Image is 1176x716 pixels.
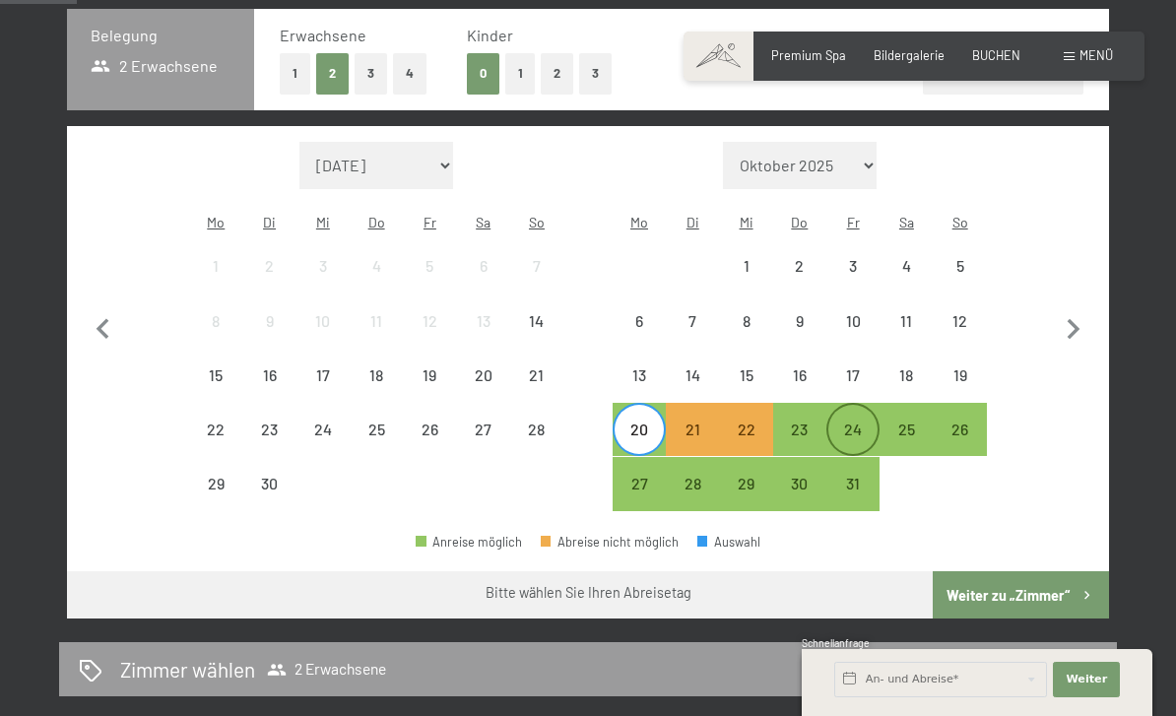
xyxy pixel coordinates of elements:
[350,403,403,456] div: Abreise nicht möglich
[405,422,454,471] div: 26
[773,293,826,347] div: Abreise nicht möglich
[773,349,826,402] div: Thu Oct 16 2025
[719,239,772,293] div: Wed Oct 01 2025
[721,258,770,307] div: 1
[668,476,717,525] div: 28
[467,53,499,94] button: 0
[613,403,666,456] div: Mon Oct 20 2025
[613,349,666,402] div: Mon Oct 13 2025
[880,293,933,347] div: Abreise nicht möglich
[242,239,295,293] div: Tue Sep 02 2025
[719,403,772,456] div: Abreise nicht möglich, da die Mindestaufenthaltsdauer nicht erfüllt wird
[880,239,933,293] div: Abreise nicht möglich
[615,313,664,362] div: 6
[296,349,350,402] div: Wed Sep 17 2025
[668,367,717,417] div: 14
[613,403,666,456] div: Abreise möglich
[668,313,717,362] div: 7
[666,349,719,402] div: Abreise nicht möglich
[316,214,330,230] abbr: Mittwoch
[459,313,508,362] div: 13
[244,476,294,525] div: 30
[775,313,824,362] div: 9
[242,457,295,510] div: Tue Sep 30 2025
[773,403,826,456] div: Thu Oct 23 2025
[773,403,826,456] div: Abreise möglich
[934,349,987,402] div: Sun Oct 19 2025
[541,536,679,549] div: Abreise nicht möglich
[403,403,456,456] div: Fri Sep 26 2025
[719,293,772,347] div: Abreise nicht möglich
[773,293,826,347] div: Thu Oct 09 2025
[936,258,985,307] div: 5
[207,214,225,230] abbr: Montag
[242,403,295,456] div: Tue Sep 23 2025
[666,457,719,510] div: Abreise möglich
[352,367,401,417] div: 18
[403,349,456,402] div: Abreise nicht möglich
[1053,662,1120,697] button: Weiter
[83,142,124,512] button: Vorheriger Monat
[952,214,968,230] abbr: Sonntag
[368,214,385,230] abbr: Donnerstag
[242,293,295,347] div: Abreise nicht möglich
[242,293,295,347] div: Tue Sep 09 2025
[541,53,573,94] button: 2
[802,637,870,649] span: Schnellanfrage
[189,457,242,510] div: Mon Sep 29 2025
[1053,142,1094,512] button: Nächster Monat
[775,422,824,471] div: 23
[882,367,931,417] div: 18
[721,476,770,525] div: 29
[191,367,240,417] div: 15
[773,457,826,510] div: Abreise möglich
[424,214,436,230] abbr: Freitag
[189,457,242,510] div: Abreise nicht möglich
[773,457,826,510] div: Thu Oct 30 2025
[191,422,240,471] div: 22
[1066,672,1107,687] span: Weiter
[242,239,295,293] div: Abreise nicht möglich
[350,239,403,293] div: Abreise nicht möglich
[666,349,719,402] div: Tue Oct 14 2025
[613,457,666,510] div: Mon Oct 27 2025
[467,26,513,44] span: Kinder
[791,214,808,230] abbr: Donnerstag
[880,293,933,347] div: Sat Oct 11 2025
[512,422,561,471] div: 28
[405,367,454,417] div: 19
[613,293,666,347] div: Mon Oct 06 2025
[775,476,824,525] div: 30
[350,349,403,402] div: Thu Sep 18 2025
[505,53,536,94] button: 1
[510,403,563,456] div: Abreise nicht möglich
[403,239,456,293] div: Abreise nicht möglich
[874,47,945,63] span: Bildergalerie
[355,53,387,94] button: 3
[263,214,276,230] abbr: Dienstag
[267,660,386,680] span: 2 Erwachsene
[244,313,294,362] div: 9
[719,457,772,510] div: Wed Oct 29 2025
[189,239,242,293] div: Mon Sep 01 2025
[934,403,987,456] div: Sun Oct 26 2025
[719,239,772,293] div: Abreise nicht möglich
[771,47,846,63] a: Premium Spa
[91,55,218,77] span: 2 Erwachsene
[773,239,826,293] div: Thu Oct 02 2025
[613,293,666,347] div: Abreise nicht möglich
[350,293,403,347] div: Abreise nicht möglich
[666,403,719,456] div: Tue Oct 21 2025
[403,403,456,456] div: Abreise nicht möglich
[403,239,456,293] div: Fri Sep 05 2025
[298,313,348,362] div: 10
[666,457,719,510] div: Tue Oct 28 2025
[189,293,242,347] div: Mon Sep 08 2025
[615,422,664,471] div: 20
[666,293,719,347] div: Tue Oct 07 2025
[191,258,240,307] div: 1
[280,53,310,94] button: 1
[721,367,770,417] div: 15
[244,422,294,471] div: 23
[457,293,510,347] div: Sat Sep 13 2025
